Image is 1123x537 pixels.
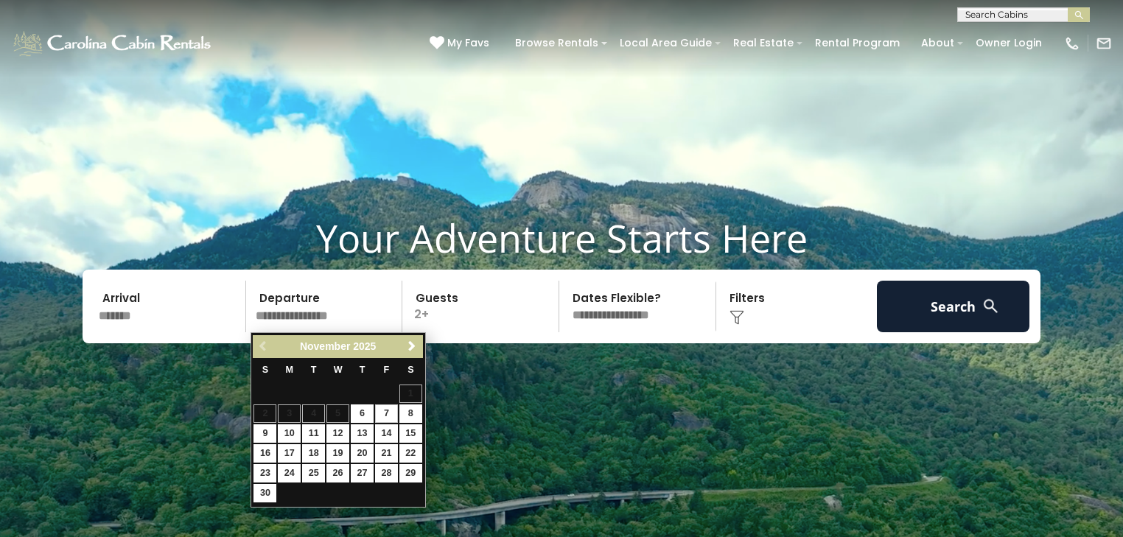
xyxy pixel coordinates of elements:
[1096,35,1112,52] img: mail-regular-white.png
[351,444,374,463] a: 20
[406,340,418,352] span: Next
[278,464,301,482] a: 24
[1064,35,1080,52] img: phone-regular-white.png
[399,404,422,423] a: 8
[612,32,719,55] a: Local Area Guide
[311,365,317,375] span: Tuesday
[399,464,422,482] a: 29
[360,365,365,375] span: Thursday
[253,484,276,502] a: 30
[399,444,422,463] a: 22
[508,32,606,55] a: Browse Rentals
[375,404,398,423] a: 7
[278,444,301,463] a: 17
[447,35,489,51] span: My Favs
[302,444,325,463] a: 18
[982,297,1000,315] img: search-regular-white.png
[407,365,413,375] span: Saturday
[914,32,962,55] a: About
[11,29,215,58] img: White-1-1-2.png
[11,215,1112,261] h1: Your Adventure Starts Here
[430,35,493,52] a: My Favs
[300,340,350,352] span: November
[326,424,349,443] a: 12
[253,464,276,482] a: 23
[302,464,325,482] a: 25
[253,444,276,463] a: 16
[877,281,1029,332] button: Search
[968,32,1049,55] a: Owner Login
[253,424,276,443] a: 9
[407,281,559,332] p: 2+
[351,424,374,443] a: 13
[375,424,398,443] a: 14
[334,365,343,375] span: Wednesday
[351,404,374,423] a: 6
[286,365,294,375] span: Monday
[375,464,398,482] a: 28
[399,424,422,443] a: 15
[262,365,268,375] span: Sunday
[730,310,744,325] img: filter--v1.png
[278,424,301,443] a: 10
[353,340,376,352] span: 2025
[384,365,390,375] span: Friday
[808,32,907,55] a: Rental Program
[351,464,374,482] a: 27
[302,424,325,443] a: 11
[375,444,398,463] a: 21
[726,32,801,55] a: Real Estate
[403,337,421,356] a: Next
[326,464,349,482] a: 26
[326,444,349,463] a: 19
